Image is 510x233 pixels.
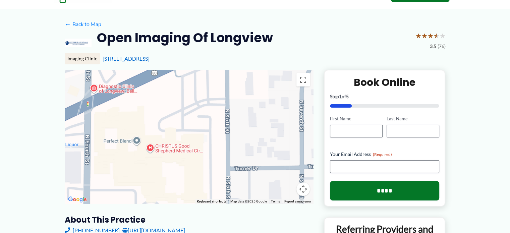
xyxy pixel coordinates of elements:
button: Keyboard shortcuts [197,199,226,204]
p: Step of [330,94,440,99]
span: ★ [440,30,446,42]
span: ★ [415,30,421,42]
button: Map camera controls [296,182,310,196]
span: ★ [421,30,428,42]
a: Report a map error [284,199,311,203]
h2: Open Imaging of Longview [97,30,273,46]
span: (76) [438,42,446,51]
img: Google [66,195,89,204]
span: 3.5 [430,42,436,51]
label: Last Name [387,116,439,122]
a: ←Back to Map [65,19,101,29]
a: [STREET_ADDRESS] [103,55,150,62]
a: Terms (opens in new tab) [271,199,280,203]
span: 5 [346,94,349,99]
h3: About this practice [65,215,313,225]
label: First Name [330,116,383,122]
span: ← [65,21,71,27]
span: ★ [428,30,434,42]
span: Map data ©2025 Google [230,199,267,203]
div: Imaging Clinic [65,53,100,64]
span: (Required) [373,152,392,157]
button: Toggle fullscreen view [296,73,310,86]
span: ★ [434,30,440,42]
span: 1 [339,94,342,99]
a: Open this area in Google Maps (opens a new window) [66,195,89,204]
h2: Book Online [330,76,440,89]
label: Your Email Address [330,151,440,158]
